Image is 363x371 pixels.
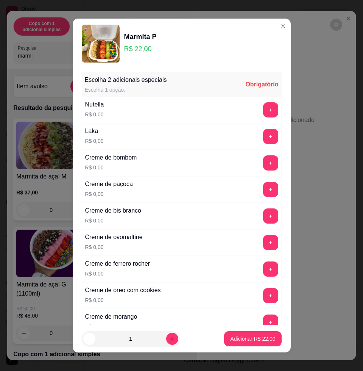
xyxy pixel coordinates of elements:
div: Laka [85,127,104,136]
div: Creme de ferrero rocher [85,259,150,268]
button: add [263,155,278,171]
p: R$ 0,00 [85,217,142,224]
button: add [263,208,278,224]
button: Close [277,20,289,32]
button: increase-product-quantity [166,333,178,345]
button: add [263,102,278,117]
button: decrease-product-quantity [83,333,95,345]
button: add [263,315,278,330]
p: Adicionar R$ 22,00 [230,335,275,343]
div: Nutella [85,100,104,109]
button: add [263,235,278,250]
div: Obrigatório [245,80,278,89]
div: Creme de morango [85,312,137,321]
p: R$ 0,00 [85,296,161,304]
p: R$ 0,00 [85,164,137,171]
button: add [263,182,278,197]
button: Adicionar R$ 22,00 [224,331,281,346]
div: Creme de bombom [85,153,137,162]
p: R$ 0,00 [85,323,137,330]
button: add [263,261,278,277]
div: Creme de ovomaltine [85,233,143,242]
img: product-image [82,25,120,63]
p: R$ 0,00 [85,137,104,145]
p: R$ 22,00 [124,44,157,54]
button: add [263,129,278,144]
p: R$ 0,00 [85,243,143,251]
div: Creme de paçoca [85,180,133,189]
p: R$ 0,00 [85,190,133,198]
div: Escolha 2 adicionais especiais [85,75,167,85]
div: Creme de oreo com cookies [85,286,161,295]
p: R$ 0,00 [85,270,150,277]
p: R$ 0,00 [85,111,104,118]
div: Marmita P [124,31,157,42]
button: add [263,288,278,303]
div: Escolha 1 opção. [85,86,167,94]
div: Creme de bis branco [85,206,142,215]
